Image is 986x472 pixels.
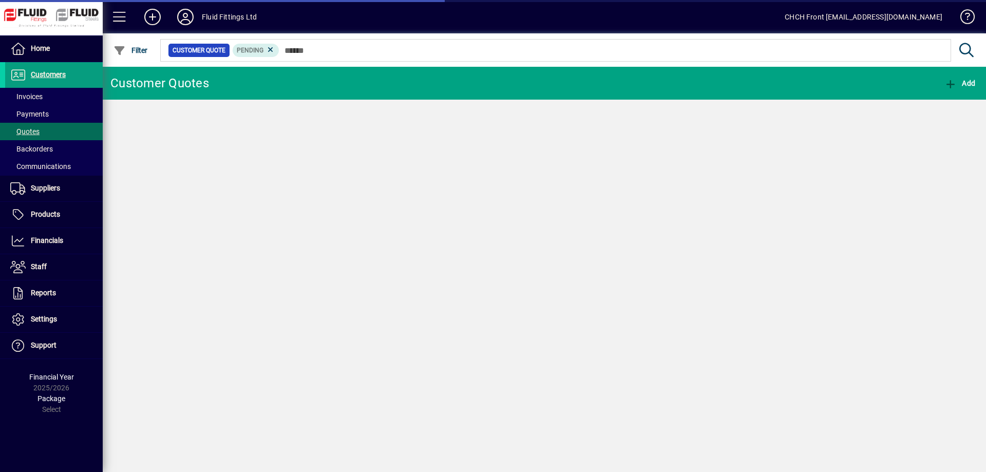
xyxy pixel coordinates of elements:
[5,140,103,158] a: Backorders
[5,333,103,358] a: Support
[31,341,56,349] span: Support
[31,262,47,271] span: Staff
[5,228,103,254] a: Financials
[31,184,60,192] span: Suppliers
[942,74,978,92] button: Add
[110,75,209,91] div: Customer Quotes
[5,158,103,175] a: Communications
[31,289,56,297] span: Reports
[113,46,148,54] span: Filter
[785,9,942,25] div: CHCH Front [EMAIL_ADDRESS][DOMAIN_NAME]
[944,79,975,87] span: Add
[953,2,973,35] a: Knowledge Base
[31,70,66,79] span: Customers
[136,8,169,26] button: Add
[5,280,103,306] a: Reports
[202,9,257,25] div: Fluid Fittings Ltd
[10,162,71,171] span: Communications
[169,8,202,26] button: Profile
[111,41,150,60] button: Filter
[5,202,103,228] a: Products
[233,44,279,57] mat-chip: Pending Status: Pending
[237,47,263,54] span: Pending
[5,36,103,62] a: Home
[10,145,53,153] span: Backorders
[29,373,74,381] span: Financial Year
[31,44,50,52] span: Home
[5,123,103,140] a: Quotes
[31,210,60,218] span: Products
[5,254,103,280] a: Staff
[5,88,103,105] a: Invoices
[5,176,103,201] a: Suppliers
[10,110,49,118] span: Payments
[10,92,43,101] span: Invoices
[37,394,65,403] span: Package
[5,307,103,332] a: Settings
[31,236,63,244] span: Financials
[173,45,225,55] span: Customer Quote
[10,127,40,136] span: Quotes
[31,315,57,323] span: Settings
[5,105,103,123] a: Payments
